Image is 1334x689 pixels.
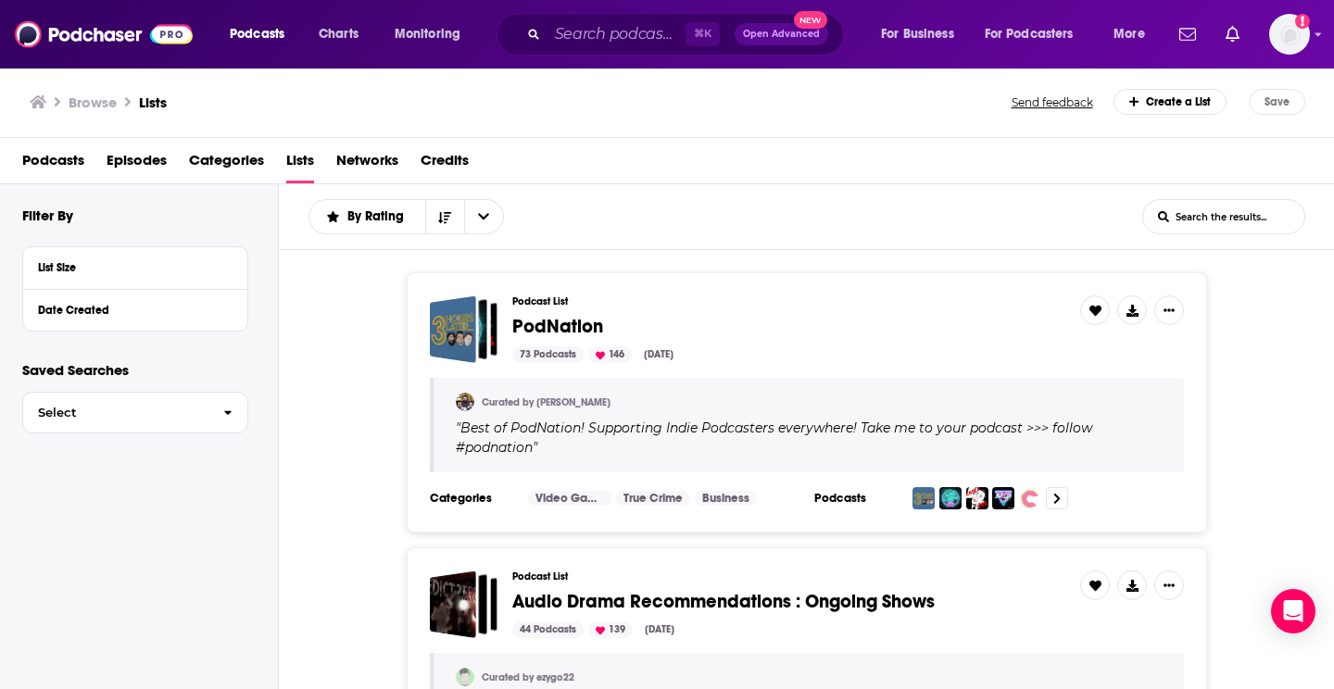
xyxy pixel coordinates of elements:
[1218,19,1247,50] a: Show notifications dropdown
[336,145,398,183] a: Networks
[1154,295,1184,325] button: Show More Button
[512,621,584,638] div: 44 Podcasts
[512,592,935,612] a: Audio Drama Recommendations : Ongoing Shows
[38,261,220,274] div: List Size
[308,199,504,234] h2: Choose List sort
[966,487,988,509] img: Cage's Kiss: The Nicolas Cage Podcast
[22,207,73,224] h2: Filter By
[107,145,167,183] a: Episodes
[992,487,1014,509] img: Super Media Bros Podcast
[456,420,1092,456] span: Best of PodNation! Supporting Indie Podcasters everywhere! Take me to your podcast >>> follow #po...
[814,491,898,506] h3: Podcasts
[38,304,220,317] div: Date Created
[307,19,370,49] a: Charts
[686,22,720,46] span: ⌘ K
[456,420,1092,456] span: " "
[512,295,1065,307] h3: Podcast List
[1269,14,1310,55] img: User Profile
[482,671,574,683] a: Curated by ezygo22
[588,621,633,638] div: 139
[1249,89,1305,115] button: Save
[22,361,248,379] p: Saved Searches
[695,491,757,506] a: Business
[735,23,828,45] button: Open AdvancedNew
[139,94,167,111] a: Lists
[794,11,827,29] span: New
[985,21,1074,47] span: For Podcasters
[309,210,425,223] button: open menu
[347,210,410,223] span: By Rating
[743,30,820,39] span: Open Advanced
[1154,570,1184,600] button: Show More Button
[512,570,1065,583] h3: Podcast List
[464,200,503,233] button: open menu
[319,21,359,47] span: Charts
[512,590,935,613] span: Audio Drama Recommendations : Ongoing Shows
[38,297,233,320] button: Date Created
[1114,21,1145,47] span: More
[939,487,962,509] img: Cold Callers Comedy
[616,491,690,506] a: True Crime
[482,396,610,408] a: Curated by [PERSON_NAME]
[456,668,474,686] img: ezygo22
[22,392,248,433] button: Select
[528,491,611,506] a: Video Games
[69,94,117,111] h3: Browse
[189,145,264,183] a: Categories
[637,621,682,638] div: [DATE]
[1172,19,1203,50] a: Show notifications dropdown
[1271,589,1315,633] div: Open Intercom Messenger
[636,346,681,363] div: [DATE]
[1295,14,1310,29] svg: Add a profile image
[430,570,497,638] a: Audio Drama Recommendations : Ongoing Shows
[588,346,632,363] div: 146
[430,491,513,506] h3: Categories
[217,19,308,49] button: open menu
[430,295,497,363] a: PodNation
[15,17,193,52] img: Podchaser - Follow, Share and Rate Podcasts
[512,317,603,337] a: PodNation
[881,21,954,47] span: For Business
[512,346,584,363] div: 73 Podcasts
[1019,487,1041,509] img: Eat Crime
[38,255,233,278] button: List Size
[425,200,464,233] button: Sort Direction
[1101,19,1168,49] button: open menu
[547,19,686,49] input: Search podcasts, credits, & more...
[286,145,314,183] a: Lists
[382,19,485,49] button: open menu
[912,487,935,509] img: 3 Hours Later
[421,145,469,183] a: Credits
[1269,14,1310,55] span: Logged in as vickers
[230,21,284,47] span: Podcasts
[514,13,862,56] div: Search podcasts, credits, & more...
[22,145,84,183] a: Podcasts
[868,19,977,49] button: open menu
[1269,14,1310,55] button: Show profile menu
[512,315,603,338] span: PodNation
[23,407,208,419] span: Select
[395,21,460,47] span: Monitoring
[973,19,1101,49] button: open menu
[1006,94,1099,110] button: Send feedback
[456,393,474,411] img: Alex3HL
[1114,89,1227,115] div: Create a List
